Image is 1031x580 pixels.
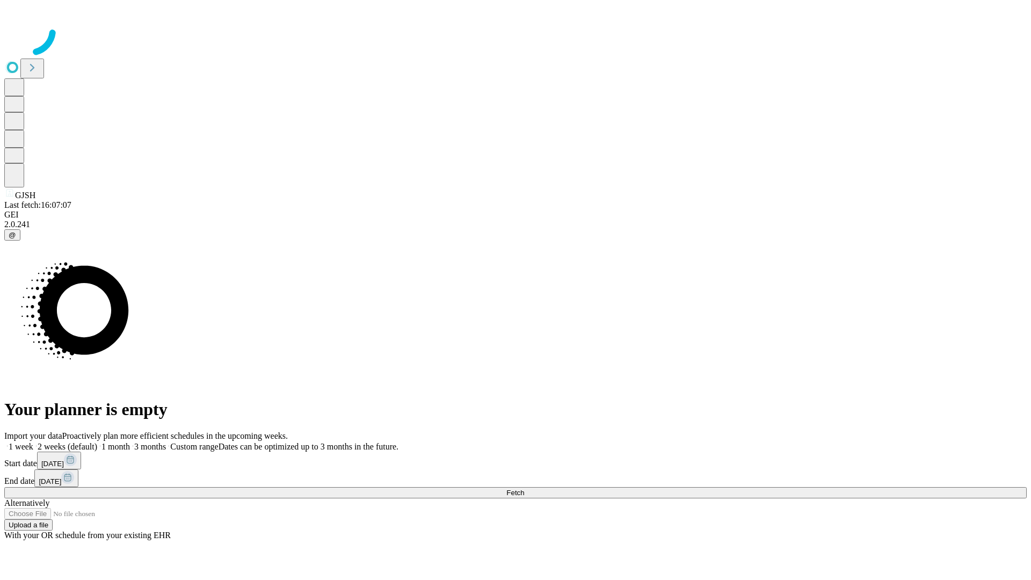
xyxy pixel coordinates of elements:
[41,460,64,468] span: [DATE]
[4,220,1027,229] div: 2.0.241
[4,531,171,540] span: With your OR schedule from your existing EHR
[170,442,218,451] span: Custom range
[4,519,53,531] button: Upload a file
[37,452,81,469] button: [DATE]
[4,487,1027,498] button: Fetch
[4,229,20,241] button: @
[134,442,166,451] span: 3 months
[9,231,16,239] span: @
[4,400,1027,419] h1: Your planner is empty
[34,469,78,487] button: [DATE]
[506,489,524,497] span: Fetch
[62,431,288,440] span: Proactively plan more efficient schedules in the upcoming weeks.
[39,477,61,485] span: [DATE]
[4,210,1027,220] div: GEI
[4,200,71,209] span: Last fetch: 16:07:07
[219,442,398,451] span: Dates can be optimized up to 3 months in the future.
[4,469,1027,487] div: End date
[101,442,130,451] span: 1 month
[4,498,49,508] span: Alternatively
[38,442,97,451] span: 2 weeks (default)
[4,452,1027,469] div: Start date
[4,431,62,440] span: Import your data
[15,191,35,200] span: GJSH
[9,442,33,451] span: 1 week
